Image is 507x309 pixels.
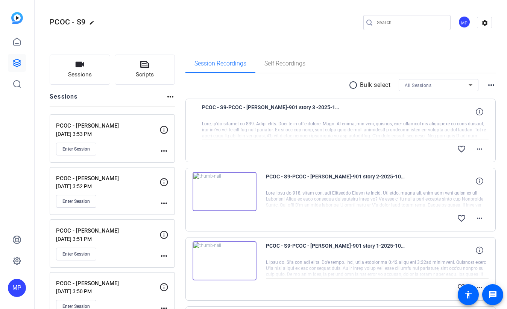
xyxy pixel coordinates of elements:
[56,236,159,242] p: [DATE] 3:51 PM
[159,146,168,155] mat-icon: more_horiz
[56,248,96,260] button: Enter Session
[475,214,484,223] mat-icon: more_horiz
[50,92,78,107] h2: Sessions
[457,145,466,154] mat-icon: favorite_border
[56,288,159,294] p: [DATE] 3:50 PM
[56,227,159,235] p: PCOC - [PERSON_NAME]
[458,16,471,28] div: MP
[56,122,159,130] p: PCOC - [PERSON_NAME]
[62,251,90,257] span: Enter Session
[266,241,405,259] span: PCOC - S9-PCOC - [PERSON_NAME]-901 story 1-2025-10-01-10-26-56-579-0
[377,18,445,27] input: Search
[464,290,473,299] mat-icon: accessibility
[62,198,90,204] span: Enter Session
[458,16,471,29] ngx-avatar: Meetinghouse Productions
[56,131,159,137] p: [DATE] 3:53 PM
[56,195,96,208] button: Enter Session
[264,61,305,67] span: Self Recordings
[475,283,484,292] mat-icon: more_horiz
[487,81,496,90] mat-icon: more_horiz
[202,103,341,121] span: PCOC - S9-PCOC - [PERSON_NAME]-901 story 3 -2025-10-01-10-55-05-547-0
[50,17,85,26] span: PCOC - S9
[457,214,466,223] mat-icon: favorite_border
[405,83,431,88] span: All Sessions
[56,143,96,155] button: Enter Session
[475,145,484,154] mat-icon: more_horiz
[68,70,92,79] span: Sessions
[62,146,90,152] span: Enter Session
[56,174,159,183] p: PCOC - [PERSON_NAME]
[477,17,492,29] mat-icon: settings
[193,241,257,280] img: thumb-nail
[360,81,391,90] p: Bulk select
[50,55,110,85] button: Sessions
[159,199,168,208] mat-icon: more_horiz
[193,172,257,211] img: thumb-nail
[11,12,23,24] img: blue-gradient.svg
[488,290,497,299] mat-icon: message
[194,61,246,67] span: Session Recordings
[89,20,98,29] mat-icon: edit
[136,70,154,79] span: Scripts
[457,283,466,292] mat-icon: favorite_border
[56,279,159,288] p: PCOC - [PERSON_NAME]
[266,172,405,190] span: PCOC - S9-PCOC - [PERSON_NAME]-901 story 2-2025-10-01-10-42-55-797-0
[56,183,159,189] p: [DATE] 3:52 PM
[159,251,168,260] mat-icon: more_horiz
[115,55,175,85] button: Scripts
[349,81,360,90] mat-icon: radio_button_unchecked
[8,279,26,297] div: MP
[166,92,175,101] mat-icon: more_horiz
